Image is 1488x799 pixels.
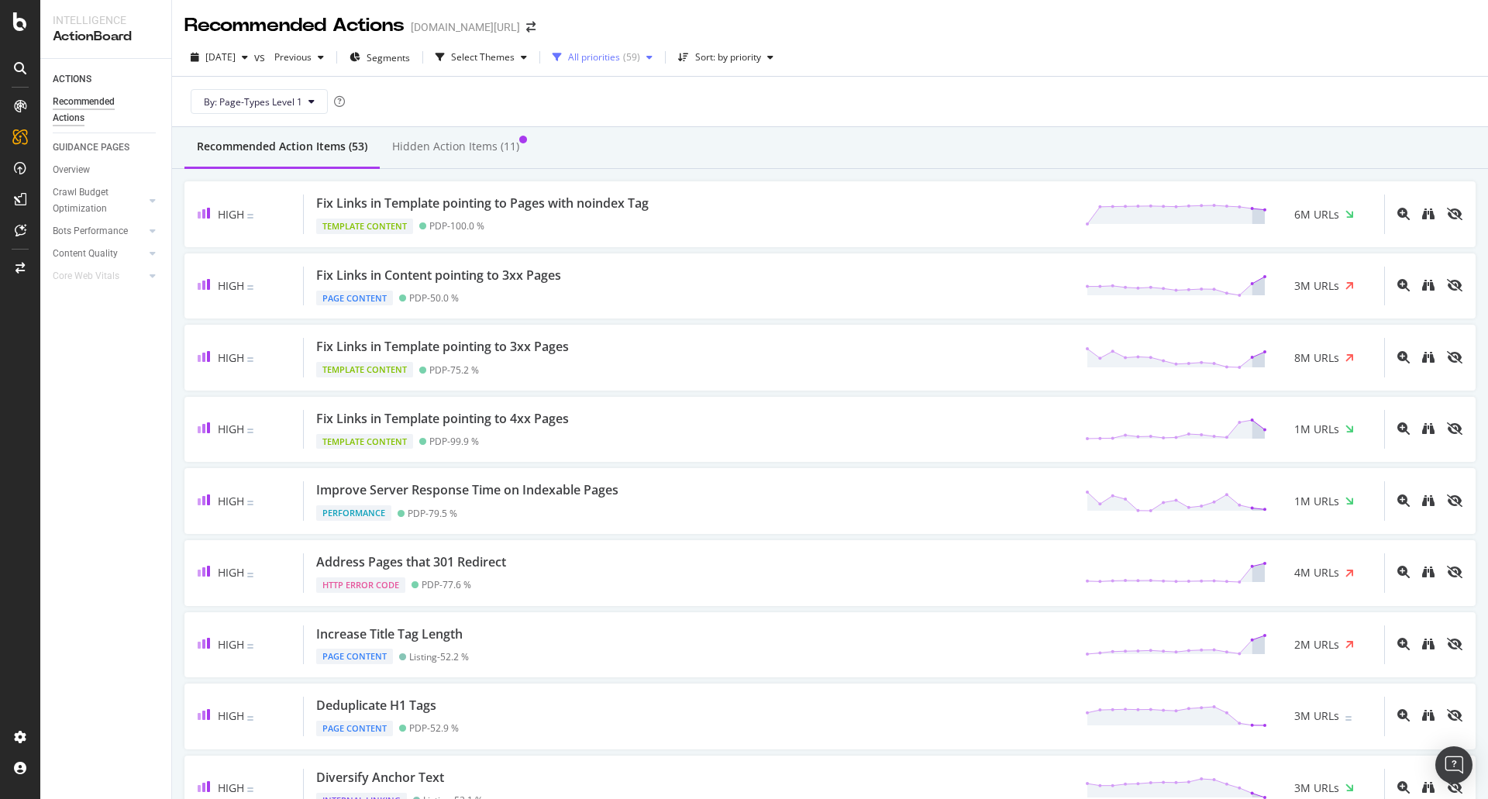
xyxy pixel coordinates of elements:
a: Recommended Actions [53,94,160,126]
img: Equal [247,573,253,577]
span: High [218,565,244,580]
span: 1M URLs [1294,494,1339,509]
img: Equal [1345,716,1352,721]
a: binoculars [1422,207,1435,222]
a: binoculars [1422,494,1435,508]
div: Bots Performance [53,223,128,239]
div: Intelligence [53,12,159,28]
span: High [218,494,244,508]
div: ActionBoard [53,28,159,46]
div: PDP - 52.9 % [409,722,459,734]
div: binoculars [1422,638,1435,650]
div: binoculars [1422,279,1435,291]
div: Page Content [316,721,393,736]
div: PDP - 50.0 % [409,292,459,304]
a: binoculars [1422,350,1435,365]
a: Core Web Vitals [53,268,145,284]
div: Listing - 52.2 % [409,651,469,663]
div: eye-slash [1447,709,1462,722]
a: Crawl Budget Optimization [53,184,145,217]
div: PDP - 99.9 % [429,436,479,447]
div: Fix Links in Content pointing to 3xx Pages [316,267,561,284]
span: 3M URLs [1294,708,1339,724]
a: binoculars [1422,565,1435,580]
span: High [218,780,244,795]
button: Previous [268,45,330,70]
span: 6M URLs [1294,207,1339,222]
div: Hidden Action Items (11) [392,139,519,154]
span: High [218,422,244,436]
button: Segments [343,45,416,70]
a: Bots Performance [53,223,145,239]
a: binoculars [1422,278,1435,293]
div: binoculars [1422,566,1435,578]
div: HTTP Error Code [316,577,405,593]
div: Recommended Actions [53,94,146,126]
a: binoculars [1422,637,1435,652]
div: Diversify Anchor Text [316,769,444,787]
span: High [218,708,244,723]
a: Content Quality [53,246,145,262]
div: Fix Links in Template pointing to 4xx Pages [316,410,569,428]
div: binoculars [1422,781,1435,794]
div: magnifying-glass-plus [1397,781,1410,794]
span: High [218,350,244,365]
div: PDP - 77.6 % [422,579,471,591]
div: Improve Server Response Time on Indexable Pages [316,481,618,499]
div: eye-slash [1447,279,1462,291]
img: Equal [247,214,253,219]
div: magnifying-glass-plus [1397,709,1410,722]
div: Recommended Actions [184,12,405,39]
div: Template Content [316,362,413,377]
div: binoculars [1422,709,1435,722]
span: vs [254,50,268,65]
div: Address Pages that 301 Redirect [316,553,506,571]
div: PDP - 100.0 % [429,220,484,232]
span: 2025 Aug. 15th [205,50,236,64]
div: eye-slash [1447,208,1462,220]
div: ACTIONS [53,71,91,88]
span: High [218,278,244,293]
img: Equal [247,716,253,721]
div: eye-slash [1447,781,1462,794]
span: High [218,207,244,222]
div: magnifying-glass-plus [1397,494,1410,507]
span: 1M URLs [1294,422,1339,437]
div: [DOMAIN_NAME][URL] [411,19,520,35]
button: Sort: by priority [672,45,780,70]
div: Template Content [316,434,413,449]
a: binoculars [1422,422,1435,436]
div: All priorities [568,53,620,62]
a: Overview [53,162,160,178]
button: Select Themes [429,45,533,70]
div: Fix Links in Template pointing to Pages with noindex Tag [316,195,649,212]
a: ACTIONS [53,71,160,88]
span: By: Page-Types Level 1 [204,95,302,108]
div: binoculars [1422,208,1435,220]
button: By: Page-Types Level 1 [191,89,328,114]
div: Fix Links in Template pointing to 3xx Pages [316,338,569,356]
div: magnifying-glass-plus [1397,566,1410,578]
div: arrow-right-arrow-left [526,22,536,33]
div: binoculars [1422,351,1435,363]
div: eye-slash [1447,422,1462,435]
div: Open Intercom Messenger [1435,746,1472,784]
div: binoculars [1422,494,1435,507]
img: Equal [247,429,253,433]
div: eye-slash [1447,566,1462,578]
div: magnifying-glass-plus [1397,208,1410,220]
div: Select Themes [451,53,515,62]
div: GUIDANCE PAGES [53,139,129,156]
div: PDP - 79.5 % [408,508,457,519]
img: Equal [247,357,253,362]
a: GUIDANCE PAGES [53,139,160,156]
div: Content Quality [53,246,118,262]
span: 2M URLs [1294,637,1339,653]
div: Deduplicate H1 Tags [316,697,436,715]
span: 4M URLs [1294,565,1339,580]
span: Segments [367,51,410,64]
div: eye-slash [1447,638,1462,650]
span: High [218,637,244,652]
div: Page Content [316,291,393,306]
div: PDP - 75.2 % [429,364,479,376]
